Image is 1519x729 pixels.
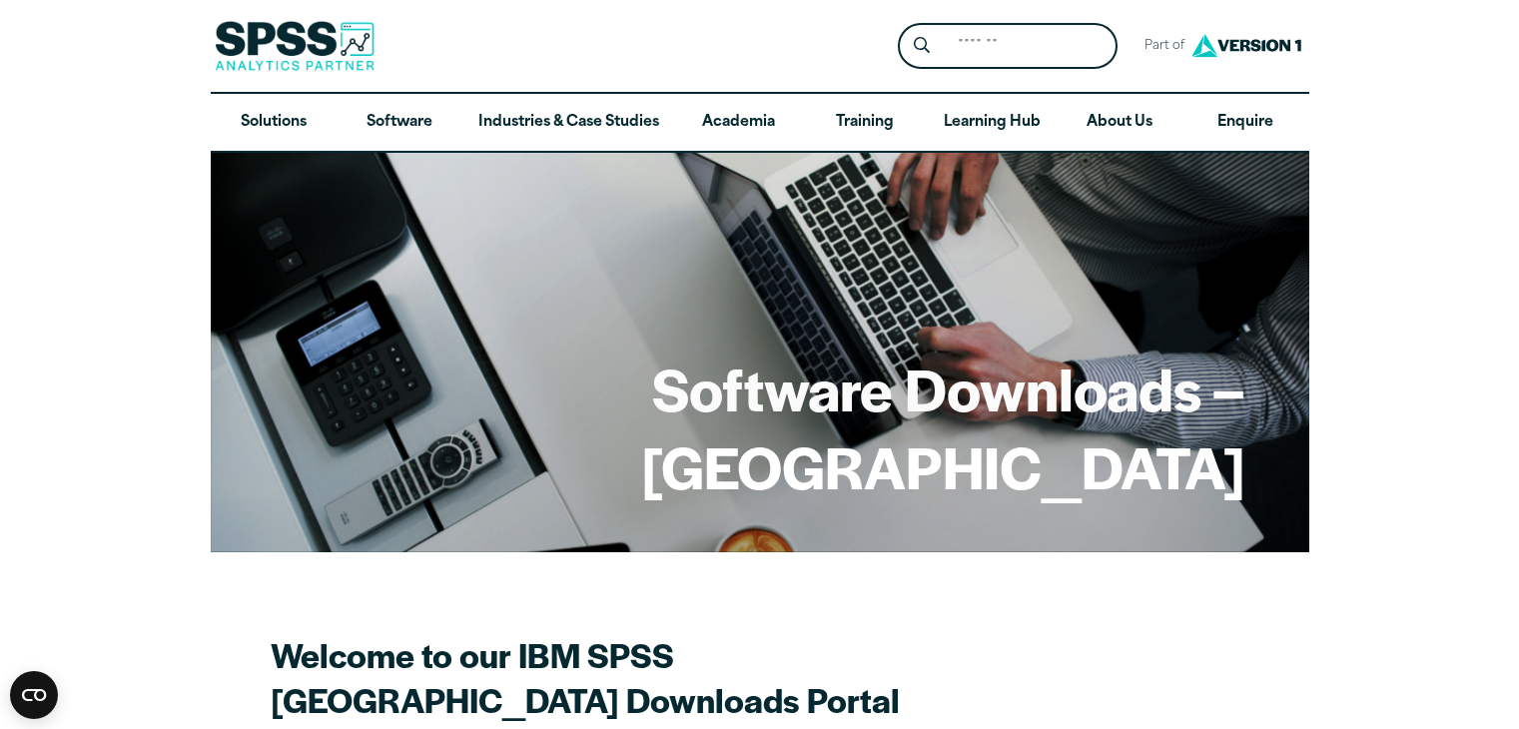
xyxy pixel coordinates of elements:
[903,28,940,65] button: Search magnifying glass icon
[928,94,1057,152] a: Learning Hub
[215,21,375,71] img: SPSS Analytics Partner
[1134,32,1186,61] span: Part of
[337,94,462,152] a: Software
[1057,94,1182,152] a: About Us
[1186,27,1306,64] img: Version1 Logo
[275,350,1245,504] h1: Software Downloads – [GEOGRAPHIC_DATA]
[211,94,337,152] a: Solutions
[271,632,970,722] h2: Welcome to our IBM SPSS [GEOGRAPHIC_DATA] Downloads Portal
[462,94,675,152] a: Industries & Case Studies
[675,94,801,152] a: Academia
[898,23,1118,70] form: Site Header Search Form
[1182,94,1308,152] a: Enquire
[211,94,1309,152] nav: Desktop version of site main menu
[914,37,930,54] svg: Search magnifying glass icon
[801,94,927,152] a: Training
[10,671,58,719] button: Open CMP widget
